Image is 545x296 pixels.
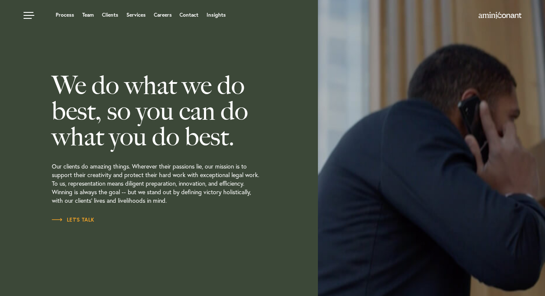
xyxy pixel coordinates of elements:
p: Our clients do amazing things. Wherever their passions lie, our mission is to support their creat... [52,149,311,216]
a: Services [126,12,146,18]
h2: We do what we do best, so you can do what you do best. [52,72,311,149]
a: Let’s Talk [52,216,95,224]
img: Amini & Conant [479,12,521,19]
span: Let’s Talk [52,217,95,222]
a: Careers [154,12,172,18]
a: Insights [207,12,226,18]
a: Process [56,12,74,18]
a: Clients [102,12,118,18]
a: Team [82,12,94,18]
a: Contact [180,12,198,18]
